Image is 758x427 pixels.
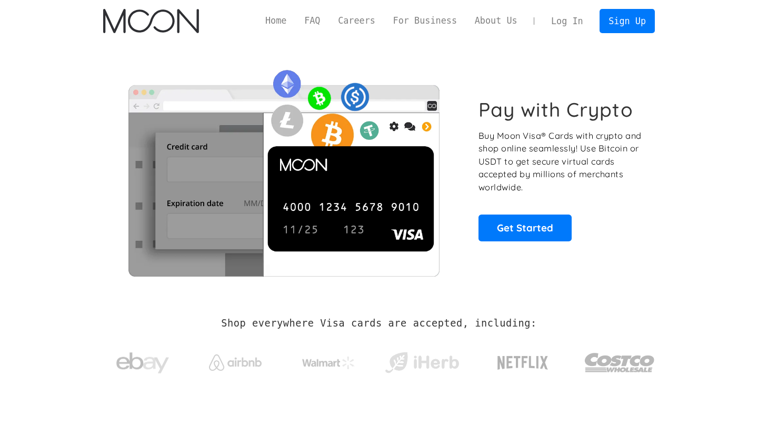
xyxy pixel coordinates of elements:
[221,318,536,329] h2: Shop everywhere Visa cards are accepted, including:
[478,215,572,241] a: Get Started
[256,14,295,27] a: Home
[209,354,262,371] img: Airbnb
[600,9,654,33] a: Sign Up
[478,98,633,121] h1: Pay with Crypto
[116,347,169,380] img: ebay
[290,346,368,374] a: Walmart
[383,339,461,382] a: iHerb
[496,350,549,376] img: Netflix
[302,357,355,369] img: Walmart
[103,63,464,276] img: Moon Cards let you spend your crypto anywhere Visa is accepted.
[584,332,655,388] a: Costco
[196,344,275,376] a: Airbnb
[329,14,384,27] a: Careers
[476,339,570,381] a: Netflix
[103,336,182,385] a: ebay
[103,9,198,33] img: Moon Logo
[103,9,198,33] a: home
[383,349,461,377] img: iHerb
[542,9,592,33] a: Log In
[295,14,329,27] a: FAQ
[384,14,466,27] a: For Business
[478,129,643,194] p: Buy Moon Visa® Cards with crypto and shop online seamlessly! Use Bitcoin or USDT to get secure vi...
[466,14,526,27] a: About Us
[584,343,655,382] img: Costco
